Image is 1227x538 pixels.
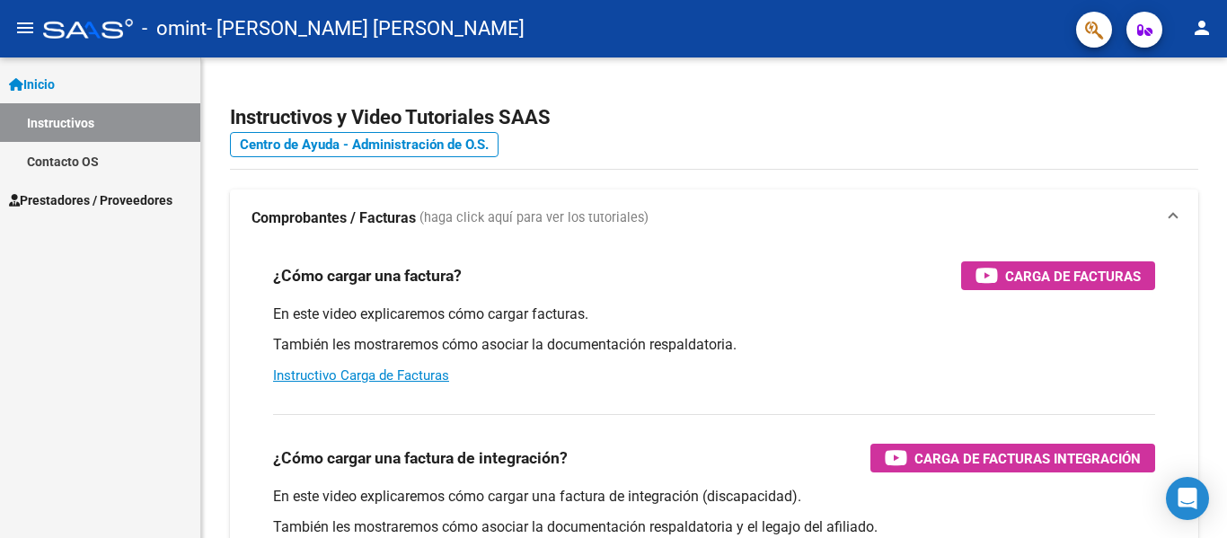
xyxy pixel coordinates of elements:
[273,487,1155,507] p: En este video explicaremos cómo cargar una factura de integración (discapacidad).
[914,447,1141,470] span: Carga de Facturas Integración
[142,9,207,49] span: - omint
[230,190,1198,247] mat-expansion-panel-header: Comprobantes / Facturas (haga click aquí para ver los tutoriales)
[961,261,1155,290] button: Carga de Facturas
[273,263,462,288] h3: ¿Cómo cargar una factura?
[273,367,449,384] a: Instructivo Carga de Facturas
[14,17,36,39] mat-icon: menu
[273,517,1155,537] p: También les mostraremos cómo asociar la documentación respaldatoria y el legajo del afiliado.
[207,9,525,49] span: - [PERSON_NAME] [PERSON_NAME]
[273,304,1155,324] p: En este video explicaremos cómo cargar facturas.
[870,444,1155,472] button: Carga de Facturas Integración
[1191,17,1213,39] mat-icon: person
[1166,477,1209,520] div: Open Intercom Messenger
[9,75,55,94] span: Inicio
[419,208,649,228] span: (haga click aquí para ver los tutoriales)
[273,335,1155,355] p: También les mostraremos cómo asociar la documentación respaldatoria.
[273,445,568,471] h3: ¿Cómo cargar una factura de integración?
[252,208,416,228] strong: Comprobantes / Facturas
[9,190,172,210] span: Prestadores / Proveedores
[230,132,499,157] a: Centro de Ayuda - Administración de O.S.
[1005,265,1141,287] span: Carga de Facturas
[230,101,1198,135] h2: Instructivos y Video Tutoriales SAAS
